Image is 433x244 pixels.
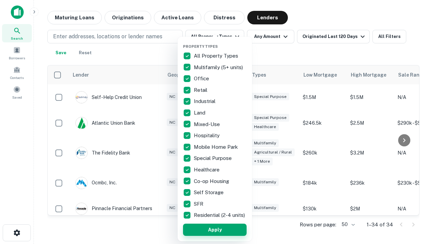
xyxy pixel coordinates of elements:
p: Hospitality [194,131,221,140]
p: SFR [194,200,205,208]
span: Property Types [183,44,218,48]
p: Multifamily (5+ units) [194,63,244,72]
p: Co-op Housing [194,177,230,185]
p: Industrial [194,97,217,105]
button: Apply [183,224,247,236]
p: Self Storage [194,188,225,197]
p: Retail [194,86,209,94]
iframe: Chat Widget [399,168,433,201]
p: Office [194,75,210,83]
p: Land [194,109,207,117]
p: Mobile Home Park [194,143,239,151]
p: Mixed-Use [194,120,221,128]
p: Residential (2-4 units) [194,211,246,219]
p: Healthcare [194,166,221,174]
p: Special Purpose [194,154,233,162]
p: All Property Types [194,52,240,60]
